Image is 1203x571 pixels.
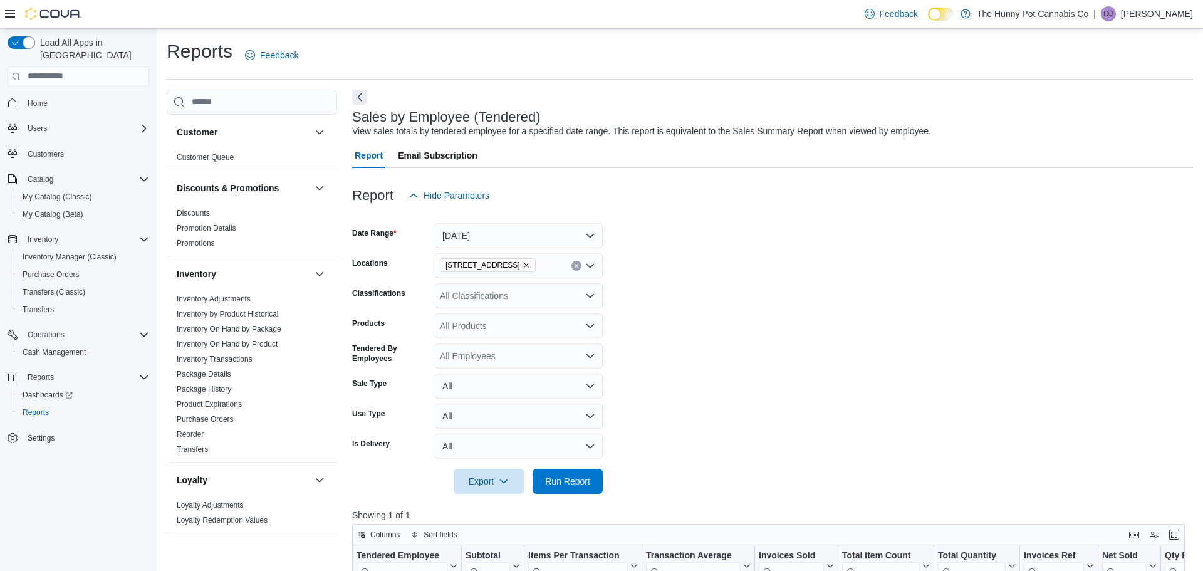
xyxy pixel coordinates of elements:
[1147,527,1162,542] button: Display options
[424,530,457,540] span: Sort fields
[18,302,59,317] a: Transfers
[571,261,581,271] button: Clear input
[880,8,918,20] span: Feedback
[585,291,595,301] button: Open list of options
[23,232,63,247] button: Inventory
[1093,6,1096,21] p: |
[28,234,58,244] span: Inventory
[842,550,920,562] div: Total Item Count
[177,268,310,280] button: Inventory
[523,261,530,269] button: Remove 2103 Yonge St from selection in this group
[13,301,154,318] button: Transfers
[3,326,154,343] button: Operations
[177,239,215,248] a: Promotions
[28,98,48,108] span: Home
[177,126,310,139] button: Customer
[18,302,149,317] span: Transfers
[312,473,327,488] button: Loyalty
[177,385,231,394] a: Package History
[435,223,603,248] button: [DATE]
[18,207,149,222] span: My Catalog (Beta)
[13,404,154,421] button: Reports
[23,121,52,136] button: Users
[177,182,279,194] h3: Discounts & Promotions
[18,249,122,265] a: Inventory Manager (Classic)
[18,207,88,222] a: My Catalog (Beta)
[1104,6,1113,21] span: DJ
[404,183,494,208] button: Hide Parameters
[466,550,510,562] div: Subtotal
[23,430,149,446] span: Settings
[240,43,303,68] a: Feedback
[28,330,65,340] span: Operations
[357,550,447,562] div: Tendered Employee
[13,386,154,404] a: Dashboards
[3,429,154,447] button: Settings
[352,110,541,125] h3: Sales by Employee (Tendered)
[177,445,208,454] a: Transfers
[18,285,149,300] span: Transfers (Classic)
[23,431,60,446] a: Settings
[177,369,231,379] span: Package Details
[177,415,234,424] a: Purchase Orders
[167,39,232,64] h1: Reports
[3,231,154,248] button: Inventory
[23,287,85,297] span: Transfers (Classic)
[18,285,90,300] a: Transfers (Classic)
[167,206,337,256] div: Discounts & Promotions
[352,188,393,203] h3: Report
[167,150,337,170] div: Customer
[13,343,154,361] button: Cash Management
[177,354,253,364] span: Inventory Transactions
[1101,6,1116,21] div: Dave Johnston
[177,238,215,248] span: Promotions
[454,469,524,494] button: Export
[440,258,536,272] span: 2103 Yonge St
[355,143,383,168] span: Report
[312,181,327,196] button: Discounts & Promotions
[18,405,149,420] span: Reports
[23,209,83,219] span: My Catalog (Beta)
[1167,527,1182,542] button: Enter fullscreen
[177,310,279,318] a: Inventory by Product Historical
[1121,6,1193,21] p: [PERSON_NAME]
[177,384,231,394] span: Package History
[23,407,49,417] span: Reports
[167,498,337,533] div: Loyalty
[28,433,55,443] span: Settings
[18,345,149,360] span: Cash Management
[35,36,149,61] span: Load All Apps in [GEOGRAPHIC_DATA]
[1102,550,1147,562] div: Net Sold
[759,550,824,562] div: Invoices Sold
[177,309,279,319] span: Inventory by Product Historical
[1024,550,1084,562] div: Invoices Ref
[23,370,149,385] span: Reports
[435,374,603,399] button: All
[370,530,400,540] span: Columns
[533,469,603,494] button: Run Report
[177,126,217,139] h3: Customer
[260,49,298,61] span: Feedback
[23,347,86,357] span: Cash Management
[585,321,595,331] button: Open list of options
[646,550,741,562] div: Transaction Average
[177,153,234,162] a: Customer Queue
[25,8,81,20] img: Cova
[177,268,216,280] h3: Inventory
[177,208,210,218] span: Discounts
[18,387,78,402] a: Dashboards
[177,340,278,348] a: Inventory On Hand by Product
[928,8,954,21] input: Dark Mode
[18,387,149,402] span: Dashboards
[28,372,54,382] span: Reports
[585,261,595,271] button: Open list of options
[13,266,154,283] button: Purchase Orders
[1127,527,1142,542] button: Keyboard shortcuts
[13,188,154,206] button: My Catalog (Classic)
[23,172,58,187] button: Catalog
[177,474,310,486] button: Loyalty
[18,345,91,360] a: Cash Management
[23,172,149,187] span: Catalog
[23,121,149,136] span: Users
